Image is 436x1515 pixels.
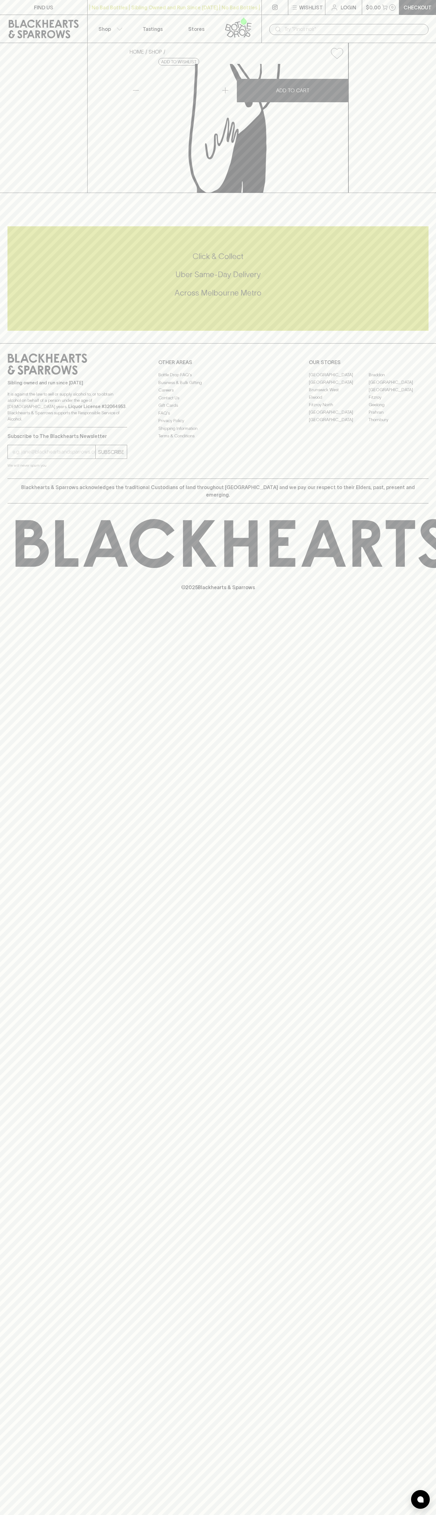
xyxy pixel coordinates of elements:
a: Fitzroy [369,393,429,401]
a: [GEOGRAPHIC_DATA] [369,378,429,386]
div: Call to action block [7,226,429,331]
h5: Across Melbourne Metro [7,288,429,298]
a: Braddon [369,371,429,378]
button: SUBSCRIBE [96,445,127,459]
h5: Click & Collect [7,251,429,262]
a: Business & Bulk Gifting [158,379,278,386]
a: Elwood [309,393,369,401]
p: ADD TO CART [276,87,309,94]
a: [GEOGRAPHIC_DATA] [309,378,369,386]
img: bubble-icon [417,1496,424,1503]
a: SHOP [149,49,162,55]
a: Careers [158,387,278,394]
a: HOME [130,49,144,55]
input: e.g. jane@blackheartsandsparrows.com.au [12,447,95,457]
p: Login [341,4,356,11]
h5: Uber Same-Day Delivery [7,269,429,280]
button: Add to wishlist [158,58,199,65]
button: Shop [88,15,131,43]
a: Thornbury [369,416,429,423]
img: Womens Work Beetroot Relish 115g [125,64,348,193]
p: Checkout [404,4,432,11]
p: Wishlist [299,4,323,11]
p: Blackhearts & Sparrows acknowledges the traditional Custodians of land throughout [GEOGRAPHIC_DAT... [12,483,424,498]
button: Add to wishlist [328,46,346,61]
p: Tastings [143,25,163,33]
p: SUBSCRIBE [98,448,124,456]
p: OUR STORES [309,358,429,366]
a: Stores [175,15,218,43]
p: FIND US [34,4,53,11]
p: Sibling owned and run since [DATE] [7,380,127,386]
a: [GEOGRAPHIC_DATA] [309,416,369,423]
a: Terms & Conditions [158,432,278,440]
p: Stores [188,25,204,33]
input: Try "Pinot noir" [284,24,424,34]
p: OTHER AREAS [158,358,278,366]
p: We will never spam you [7,462,127,469]
a: Gift Cards [158,402,278,409]
a: [GEOGRAPHIC_DATA] [369,386,429,393]
a: Tastings [131,15,175,43]
a: Contact Us [158,394,278,402]
a: Prahran [369,408,429,416]
a: [GEOGRAPHIC_DATA] [309,371,369,378]
p: Shop [98,25,111,33]
a: Fitzroy North [309,401,369,408]
a: Bottle Drop FAQ's [158,371,278,379]
a: Privacy Policy [158,417,278,425]
a: Geelong [369,401,429,408]
strong: Liquor License #32064953 [68,404,126,409]
a: FAQ's [158,409,278,417]
p: Subscribe to The Blackhearts Newsletter [7,432,127,440]
a: [GEOGRAPHIC_DATA] [309,408,369,416]
a: Shipping Information [158,425,278,432]
p: 0 [391,6,394,9]
p: $0.00 [366,4,381,11]
a: Brunswick West [309,386,369,393]
button: ADD TO CART [237,79,348,102]
p: It is against the law to sell or supply alcohol to, or to obtain alcohol on behalf of a person un... [7,391,127,422]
